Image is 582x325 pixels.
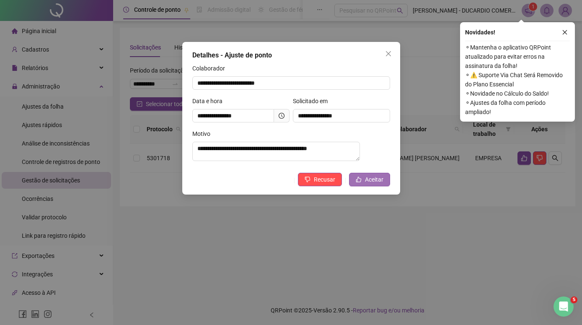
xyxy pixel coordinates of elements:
span: 5 [571,296,577,303]
button: Recusar [298,173,342,186]
span: close [385,50,392,57]
span: ⚬ ⚠️ Suporte Via Chat Será Removido do Plano Essencial [465,70,570,89]
span: close [562,29,568,35]
span: clock-circle [279,113,285,119]
label: Motivo [192,129,216,138]
span: Aceitar [365,175,383,184]
button: Aceitar [349,173,390,186]
button: Close [382,47,395,60]
span: ⚬ Ajustes da folha com período ampliado! [465,98,570,117]
span: dislike [305,177,310,182]
div: Detalhes - Ajuste de ponto [192,50,390,60]
span: Novidades ! [465,28,495,37]
span: ⚬ Novidade no Cálculo do Saldo! [465,89,570,98]
label: Colaborador [192,64,230,73]
iframe: Intercom live chat [554,296,574,317]
span: Recusar [314,175,335,184]
label: Data e hora [192,96,228,106]
label: Solicitado em [293,96,333,106]
span: like [356,177,362,182]
span: ⚬ Mantenha o aplicativo QRPoint atualizado para evitar erros na assinatura da folha! [465,43,570,70]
